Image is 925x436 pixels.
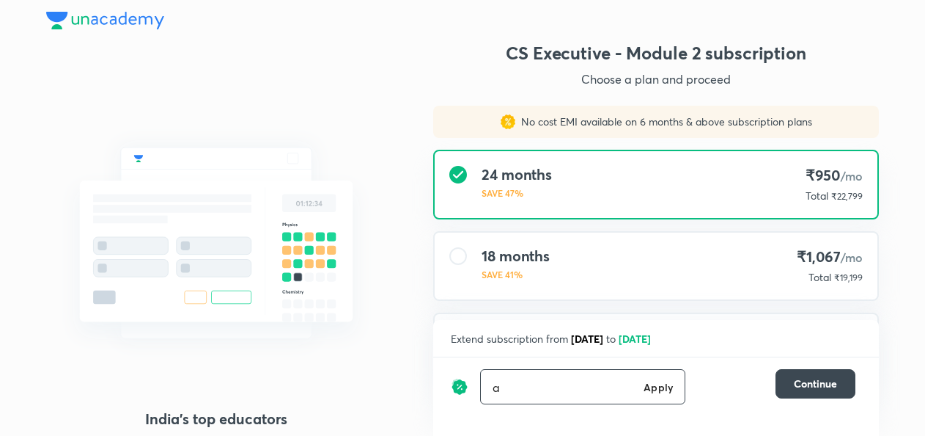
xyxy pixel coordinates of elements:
[433,41,879,65] h3: CS Executive - Module 2 subscription
[806,189,828,203] p: Total
[831,191,863,202] span: ₹22,799
[482,247,550,265] h4: 18 months
[46,115,386,371] img: mock_test_quizes_521a5f770e.svg
[421,394,891,406] p: To be paid as a one-time payment
[834,272,863,283] span: ₹19,199
[515,115,812,129] p: No cost EMI available on 6 months & above subscription plans
[451,369,468,404] img: discount
[482,268,550,281] p: SAVE 41%
[644,379,673,395] h6: Apply
[482,186,552,200] p: SAVE 47%
[433,70,879,88] p: Choose a plan and proceed
[451,332,654,346] span: Extend subscription from to
[501,115,515,129] img: sales discount
[841,168,863,184] span: /mo
[619,332,651,346] span: [DATE]
[775,369,855,399] button: Continue
[482,166,552,184] h4: 24 months
[800,166,863,186] h4: ₹950
[794,377,837,391] span: Continue
[808,270,831,285] p: Total
[46,12,164,29] img: Company Logo
[571,332,603,346] span: [DATE]
[841,250,863,265] span: /mo
[46,408,386,430] h4: India's top educators
[797,247,863,267] h4: ₹1,067
[481,370,638,404] input: Have a referral code?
